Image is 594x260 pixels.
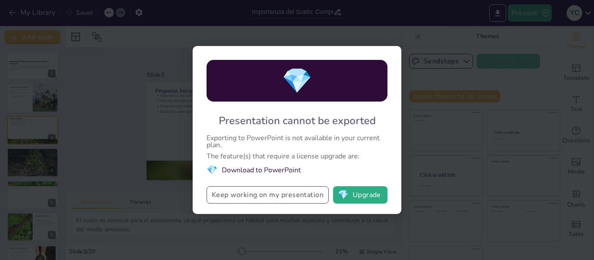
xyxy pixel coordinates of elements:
[207,164,217,176] span: diamond
[207,164,387,176] li: Download to PowerPoint
[338,191,349,199] span: diamond
[207,186,329,204] button: Keep working on my presentation
[282,64,312,98] span: diamond
[333,186,387,204] button: diamondUpgrade
[207,135,387,148] div: Exporting to PowerPoint is not available in your current plan.
[219,114,376,128] div: Presentation cannot be exported
[207,153,387,160] div: The feature(s) that require a license upgrade are:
